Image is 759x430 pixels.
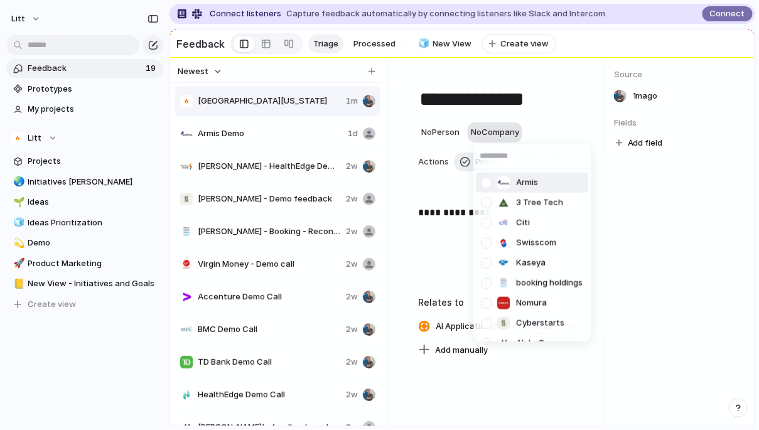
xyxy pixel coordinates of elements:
span: Cyberstarts [516,317,564,330]
span: Citi [516,217,530,229]
span: AlphaSense [516,337,564,350]
span: Kaseya [516,257,546,269]
span: 3 Tree Tech [516,196,563,209]
span: booking holdings [516,277,583,289]
span: Nomura [516,297,547,309]
span: Armis [516,176,538,189]
span: Swisscom [516,237,556,249]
